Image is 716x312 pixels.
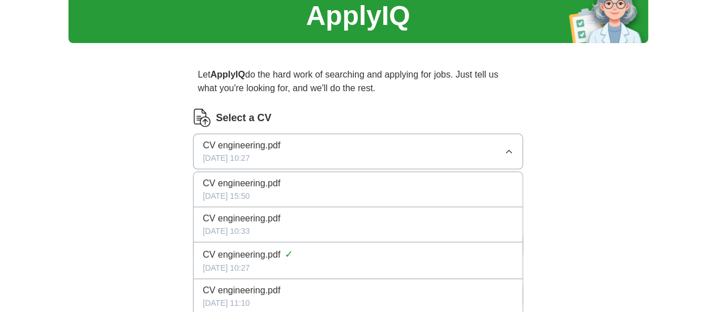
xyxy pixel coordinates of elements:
div: [DATE] 10:33 [203,225,513,237]
span: CV engineering.pdf [203,177,280,190]
span: ✓ [285,247,293,262]
button: CV engineering.pdf[DATE] 10:27 [193,134,522,169]
div: [DATE] 11:10 [203,297,513,309]
span: CV engineering.pdf [203,248,280,262]
div: [DATE] 10:27 [203,262,513,274]
span: CV engineering.pdf [203,284,280,297]
label: Select a CV [216,110,271,126]
span: CV engineering.pdf [203,212,280,225]
strong: ApplyIQ [211,70,245,79]
div: [DATE] 15:50 [203,190,513,202]
p: Let do the hard work of searching and applying for jobs. Just tell us what you're looking for, an... [193,63,522,100]
span: CV engineering.pdf [203,139,280,152]
img: CV Icon [193,109,211,127]
span: [DATE] 10:27 [203,152,250,164]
